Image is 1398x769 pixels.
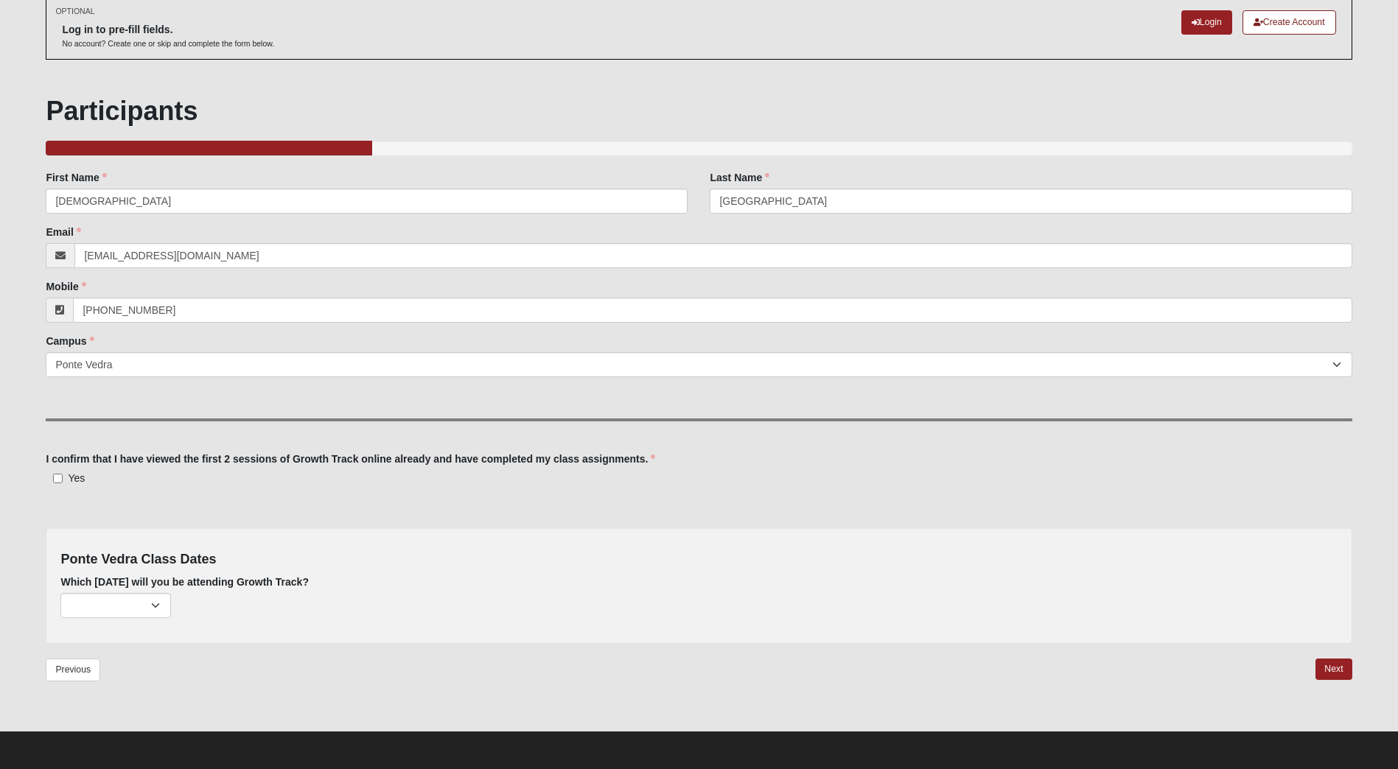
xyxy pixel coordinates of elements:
label: Last Name [710,170,769,185]
label: Email [46,225,80,239]
label: First Name [46,170,106,185]
label: Campus [46,334,94,348]
label: Which [DATE] will you be attending Growth Track? [60,575,309,589]
a: Create Account [1243,10,1336,35]
h1: Participants [46,95,1352,127]
h6: Log in to pre-fill fields. [62,24,274,36]
p: No account? Create one or skip and complete the form below. [62,38,274,49]
a: Previous [46,659,100,681]
span: Yes [68,472,85,484]
input: Yes [53,474,63,483]
label: Mobile [46,279,85,294]
small: OPTIONAL [55,6,94,17]
a: Login [1181,10,1232,35]
a: Next [1315,659,1352,680]
h4: Ponte Vedra Class Dates [60,552,1337,568]
label: I confirm that I have viewed the first 2 sessions of Growth Track online already and have complet... [46,452,655,466]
